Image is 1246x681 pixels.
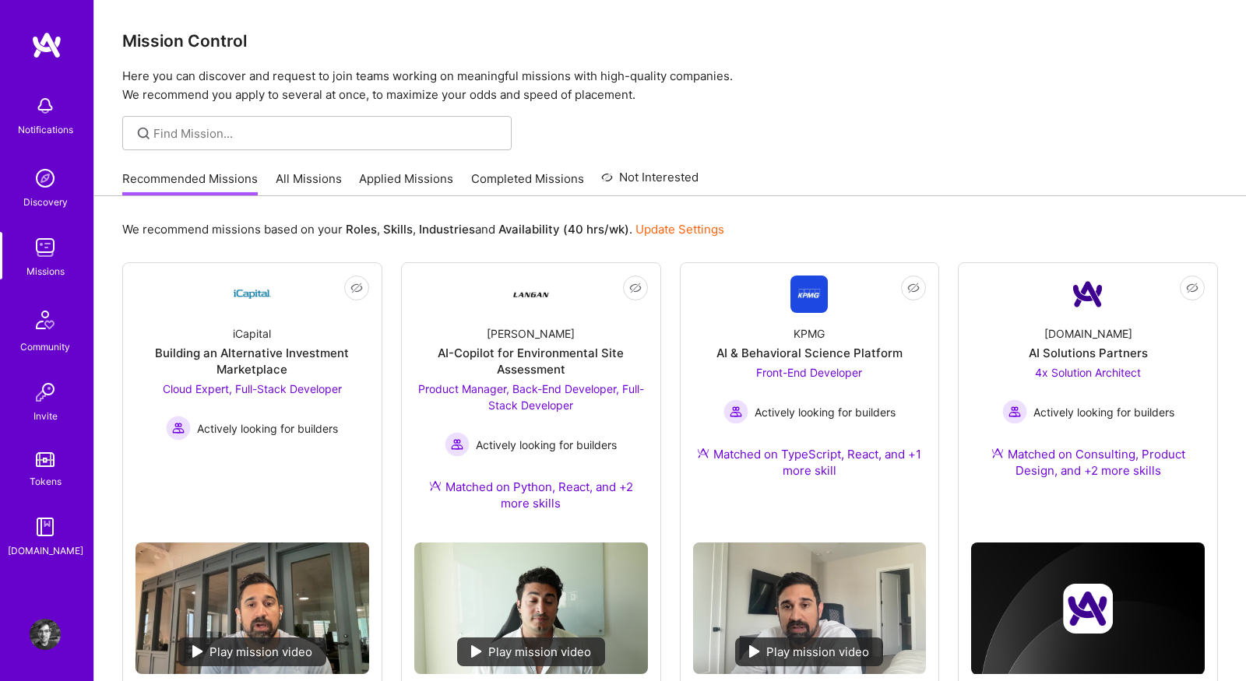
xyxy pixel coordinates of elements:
[8,542,83,559] div: [DOMAIN_NAME]
[471,170,584,196] a: Completed Missions
[457,637,605,666] div: Play mission video
[498,222,629,237] b: Availability (40 hrs/wk)
[135,125,153,142] i: icon SearchGrey
[30,619,61,650] img: User Avatar
[716,345,903,361] div: AI & Behavioral Science Platform
[756,366,862,379] span: Front-End Developer
[359,170,453,196] a: Applied Missions
[30,511,61,542] img: guide book
[1044,325,1132,342] div: [DOMAIN_NAME]
[1063,584,1113,634] img: Company logo
[1029,345,1148,361] div: AI Solutions Partners
[693,446,927,479] div: Matched on TypeScript, React, and +1 more skill
[1002,399,1027,424] img: Actively looking for builders
[136,345,369,377] div: Building an Alternative Investment Marketplace
[414,542,648,674] img: No Mission
[429,479,442,492] img: Ateam Purple Icon
[26,301,64,339] img: Community
[192,645,203,658] img: play
[629,282,642,294] i: icon EyeClosed
[749,645,760,658] img: play
[233,325,271,342] div: iCapital
[30,473,62,490] div: Tokens
[414,345,648,377] div: AI-Copilot for Environmental Site Assessment
[136,276,369,530] a: Company LogoiCapitalBuilding an Alternative Investment MarketplaceCloud Expert, Full-Stack Develo...
[122,170,258,196] a: Recommended Missions
[197,420,338,437] span: Actively looking for builders
[445,432,470,457] img: Actively looking for builders
[790,276,828,313] img: Company Logo
[166,416,191,441] img: Actively looking for builders
[971,446,1205,479] div: Matched on Consulting, Product Design, and +2 more skills
[991,447,1004,459] img: Ateam Purple Icon
[635,222,724,237] a: Update Settings
[26,263,65,279] div: Missions
[794,325,825,342] div: KPMG
[512,276,550,313] img: Company Logo
[414,276,648,530] a: Company Logo[PERSON_NAME]AI-Copilot for Environmental Site AssessmentProduct Manager, Back-End De...
[30,232,61,263] img: teamwork
[122,31,1218,51] h3: Mission Control
[122,221,724,237] p: We recommend missions based on your , , and .
[36,452,55,467] img: tokens
[1186,282,1198,294] i: icon EyeClosed
[234,276,271,313] img: Company Logo
[1033,404,1174,420] span: Actively looking for builders
[723,399,748,424] img: Actively looking for builders
[33,408,58,424] div: Invite
[30,163,61,194] img: discovery
[418,382,644,412] span: Product Manager, Back-End Developer, Full-Stack Developer
[907,282,920,294] i: icon EyeClosed
[163,382,342,395] span: Cloud Expert, Full-Stack Developer
[414,479,648,511] div: Matched on Python, React, and +2 more skills
[755,404,896,420] span: Actively looking for builders
[971,276,1205,497] a: Company Logo[DOMAIN_NAME]AI Solutions Partners4x Solution Architect Actively looking for builders...
[31,31,62,59] img: logo
[178,637,326,666] div: Play mission video
[20,339,70,355] div: Community
[693,276,927,530] a: Company LogoKPMGAI & Behavioral Science PlatformFront-End Developer Actively looking for builders...
[1069,276,1107,313] img: Company Logo
[601,168,699,196] a: Not Interested
[26,619,65,650] a: User Avatar
[30,90,61,121] img: bell
[476,437,617,453] span: Actively looking for builders
[153,125,500,142] input: Find Mission...
[346,222,377,237] b: Roles
[419,222,475,237] b: Industries
[122,67,1218,104] p: Here you can discover and request to join teams working on meaningful missions with high-quality ...
[383,222,413,237] b: Skills
[136,542,369,674] img: No Mission
[971,542,1205,675] img: cover
[350,282,363,294] i: icon EyeClosed
[18,121,73,138] div: Notifications
[735,637,883,666] div: Play mission video
[697,447,709,459] img: Ateam Purple Icon
[693,542,927,674] img: No Mission
[487,325,575,342] div: [PERSON_NAME]
[276,170,342,196] a: All Missions
[30,377,61,408] img: Invite
[1035,366,1141,379] span: 4x Solution Architect
[23,194,68,210] div: Discovery
[471,645,482,658] img: play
